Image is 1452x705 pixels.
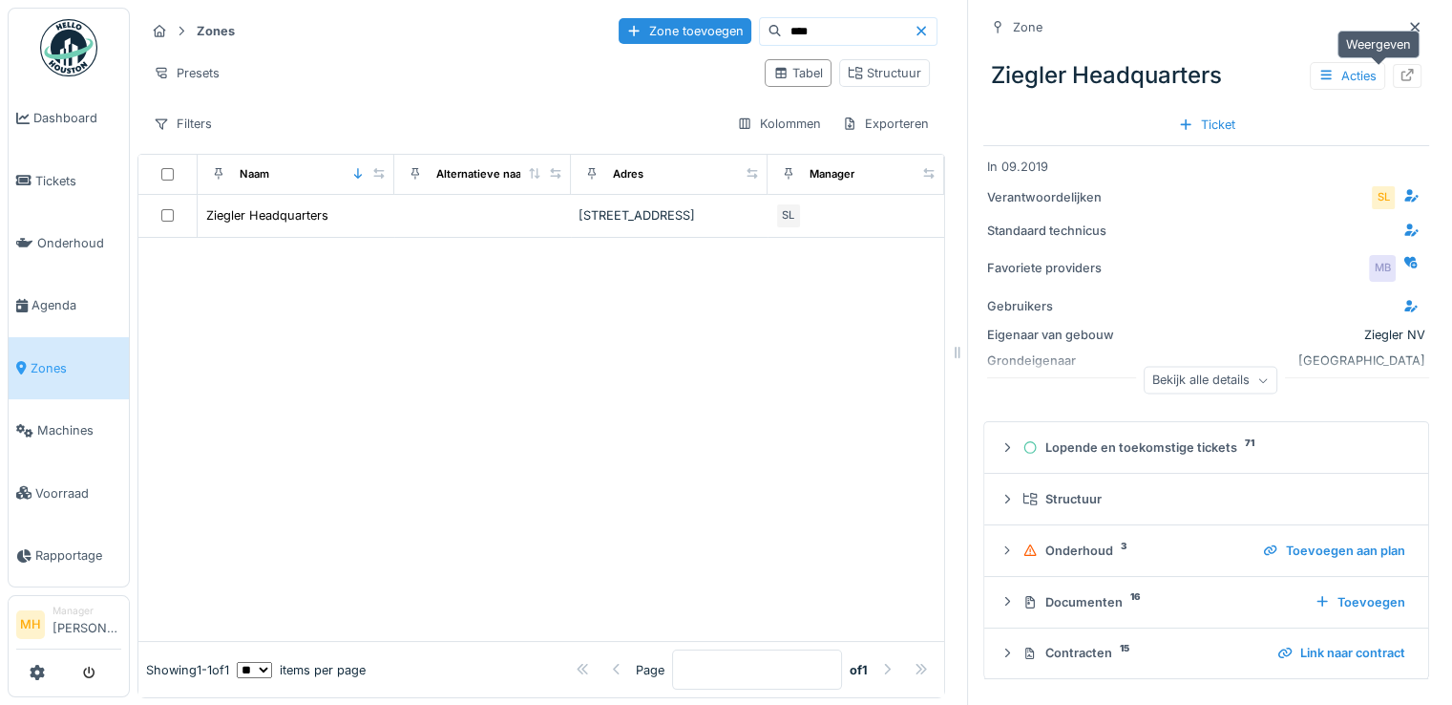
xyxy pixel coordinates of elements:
[53,604,121,618] div: Manager
[1270,640,1413,666] div: Link naar contract
[189,22,242,40] strong: Zones
[33,109,121,127] span: Dashboard
[146,661,229,679] div: Showing 1 - 1 of 1
[206,206,328,224] div: Ziegler Headquarters
[16,610,45,639] li: MH
[32,296,121,314] span: Agenda
[613,166,643,182] div: Adres
[1170,112,1243,138] div: Ticket
[37,234,121,252] span: Onderhoud
[1013,18,1042,36] div: Zone
[35,546,121,565] span: Rapportage
[9,524,129,587] a: Rapportage
[1022,490,1405,508] div: Structuur
[987,326,1130,344] div: Eigenaar van gebouw
[9,399,129,461] a: Machines
[850,661,868,679] strong: of 1
[240,166,269,182] div: Naam
[987,297,1130,315] div: Gebruikers
[987,259,1130,277] div: Favoriete providers
[436,166,531,182] div: Alternatieve naam
[775,203,802,229] div: SL
[1255,538,1413,564] div: Toevoegen aan plan
[40,19,97,76] img: Badge_color-CXgf-gQk.svg
[37,421,121,439] span: Machines
[987,188,1130,206] div: Verantwoordelijken
[35,484,121,502] span: Voorraad
[992,585,1420,620] summary: Documenten16Toevoegen
[619,18,751,44] div: Zone toevoegen
[1144,367,1277,395] div: Bekijk alle details
[728,110,830,138] div: Kolommen
[9,212,129,274] a: Onderhoud
[1022,542,1248,560] div: Onderhoud
[1310,62,1385,90] div: Acties
[9,87,129,149] a: Dashboard
[1138,352,1425,370] div: [GEOGRAPHIC_DATA]
[992,481,1420,517] summary: Structuur
[35,172,121,190] span: Tickets
[992,636,1420,672] summary: Contracten15Link naar contract
[1370,184,1397,211] div: SL
[1307,589,1413,615] div: Toevoegen
[983,51,1429,100] div: Ziegler Headquarters
[1369,255,1396,282] div: MB
[53,604,121,645] li: [PERSON_NAME]
[1022,644,1262,662] div: Contracten
[810,166,854,182] div: Manager
[987,222,1130,240] div: Standaard technicus
[145,59,228,87] div: Presets
[237,661,366,679] div: items per page
[848,64,921,82] div: Structuur
[1337,31,1420,58] div: Weergeven
[833,110,937,138] div: Exporteren
[1022,593,1299,611] div: Documenten
[987,158,1425,176] div: In 09.2019
[9,461,129,523] a: Voorraad
[987,352,1130,370] div: Grondeigenaar
[9,337,129,399] a: Zones
[636,661,664,679] div: Page
[992,430,1420,465] summary: Lopende en toekomstige tickets71
[1022,438,1405,457] div: Lopende en toekomstige tickets
[16,604,121,650] a: MH Manager[PERSON_NAME]
[773,64,823,82] div: Tabel
[9,274,129,336] a: Agenda
[145,110,221,138] div: Filters
[1364,326,1425,344] div: Ziegler NV
[992,533,1420,568] summary: Onderhoud3Toevoegen aan plan
[31,359,121,377] span: Zones
[9,149,129,211] a: Tickets
[579,206,760,224] div: [STREET_ADDRESS]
